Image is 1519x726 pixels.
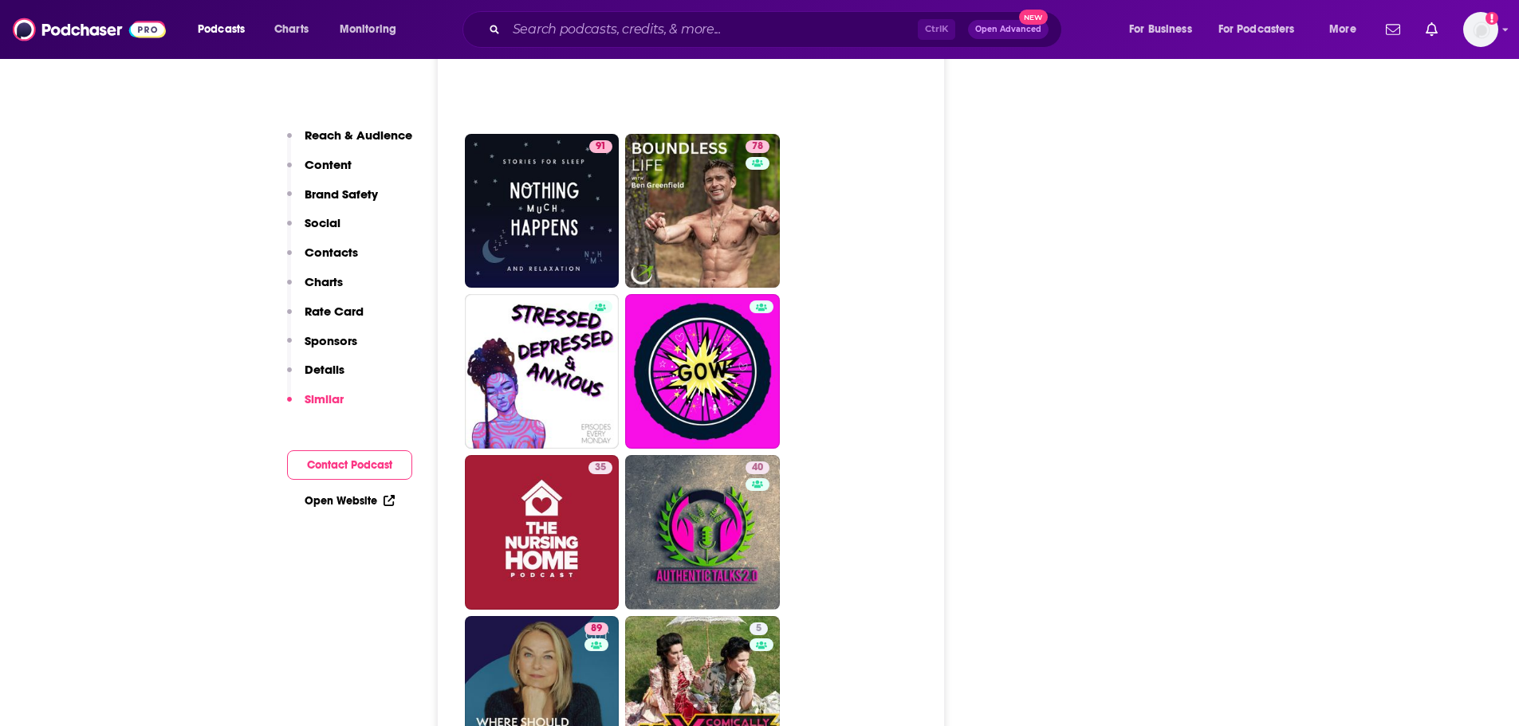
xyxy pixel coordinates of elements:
[305,186,378,202] p: Brand Safety
[595,460,606,476] span: 35
[287,304,364,333] button: Rate Card
[1329,18,1356,41] span: More
[918,19,955,40] span: Ctrl K
[465,455,620,610] a: 35
[465,134,620,288] a: 91
[975,26,1041,33] span: Open Advanced
[13,14,166,45] img: Podchaser - Follow, Share and Rate Podcasts
[1118,17,1212,42] button: open menu
[752,460,763,476] span: 40
[752,139,763,155] span: 78
[305,274,343,289] p: Charts
[340,18,396,41] span: Monitoring
[287,450,412,480] button: Contact Podcast
[625,134,780,288] a: 78
[187,17,266,42] button: open menu
[287,186,378,216] button: Brand Safety
[305,215,340,230] p: Social
[1218,18,1295,41] span: For Podcasters
[746,461,769,474] a: 40
[305,391,344,406] p: Similar
[287,215,340,245] button: Social
[305,304,364,319] p: Rate Card
[329,17,417,42] button: open menu
[584,622,608,635] a: 89
[305,333,357,348] p: Sponsors
[287,245,358,274] button: Contacts
[287,362,344,391] button: Details
[198,18,245,41] span: Podcasts
[746,140,769,153] a: 78
[287,391,344,421] button: Similar
[1129,18,1192,41] span: For Business
[588,461,612,474] a: 35
[287,333,357,363] button: Sponsors
[305,128,412,143] p: Reach & Audience
[756,621,761,637] span: 5
[287,274,343,304] button: Charts
[305,362,344,377] p: Details
[1318,17,1376,42] button: open menu
[264,17,318,42] a: Charts
[1463,12,1498,47] img: User Profile
[1463,12,1498,47] span: Logged in as aci-podcast
[1419,16,1444,43] a: Show notifications dropdown
[1486,12,1498,25] svg: Add a profile image
[591,621,602,637] span: 89
[478,11,1077,48] div: Search podcasts, credits, & more...
[968,20,1049,39] button: Open AdvancedNew
[750,622,768,635] a: 5
[1379,16,1407,43] a: Show notifications dropdown
[506,17,918,42] input: Search podcasts, credits, & more...
[274,18,309,41] span: Charts
[625,455,780,610] a: 40
[1208,17,1318,42] button: open menu
[305,157,352,172] p: Content
[287,128,412,157] button: Reach & Audience
[305,494,395,508] a: Open Website
[287,157,352,186] button: Content
[596,139,606,155] span: 91
[589,140,612,153] a: 91
[1463,12,1498,47] button: Show profile menu
[1019,10,1048,25] span: New
[305,245,358,260] p: Contacts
